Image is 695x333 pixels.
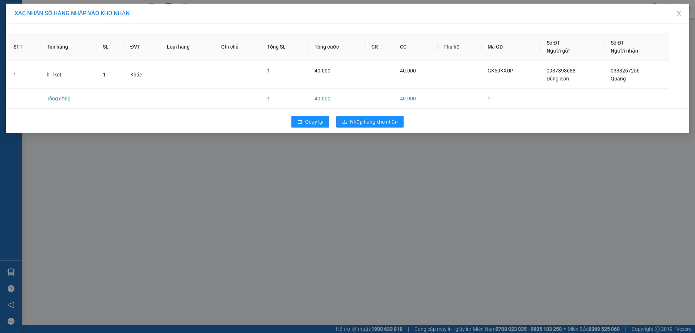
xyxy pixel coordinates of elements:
th: Thu hộ [438,33,482,61]
span: 96KS68MA [69,4,104,12]
th: Tổng cước [309,33,366,61]
td: 1 [8,61,41,89]
span: Người nhận [611,48,638,54]
span: 40.000 [400,68,416,74]
button: Close [669,4,689,24]
td: Tổng cộng [41,89,97,109]
th: Loại hàng [161,33,215,61]
td: 1 [482,89,541,109]
span: rollback [297,119,302,125]
th: Ghi chú [215,33,261,61]
span: 0937393688 [547,68,576,74]
span: 0333267256 [611,68,640,74]
span: Quay lại [305,118,323,126]
button: downloadNhập hàng kho nhận [336,116,404,128]
td: h - lkdt [41,61,97,89]
span: Nhập hàng kho nhận [350,118,398,126]
td: Khác [125,61,161,89]
strong: Phiếu gửi hàng [3,46,49,54]
span: 33 Bác Ái, P Phước Hội, TX Lagi [3,18,64,32]
th: Tổng SL [261,33,309,61]
th: SL [97,33,125,61]
span: Số ĐT [547,40,560,46]
span: GK59KXUP [488,68,513,74]
button: rollbackQuay lại [291,116,329,128]
th: ĐVT [125,33,161,61]
td: 1 [261,89,309,109]
th: CC [394,33,438,61]
span: close [676,11,682,16]
span: XÁC NHẬN SỐ HÀNG NHẬP VÀO KHO NHẬN [14,10,130,17]
span: 1 [267,68,270,74]
td: 40.000 [394,89,438,109]
span: Quang [611,76,626,82]
span: 40.000 [315,68,330,74]
span: Số ĐT [611,40,624,46]
th: STT [8,33,41,61]
span: 1 [103,72,106,78]
span: Người gửi [547,48,570,54]
span: Dũng icon [547,76,569,82]
span: download [342,119,347,125]
th: Mã GD [482,33,541,61]
th: Tên hàng [41,33,97,61]
th: CR [366,33,394,61]
strong: Nhà xe Mỹ Loan [3,4,65,14]
span: Gò Vấp [76,46,98,54]
td: 40.000 [309,89,366,109]
span: 0968278298 [3,33,35,40]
